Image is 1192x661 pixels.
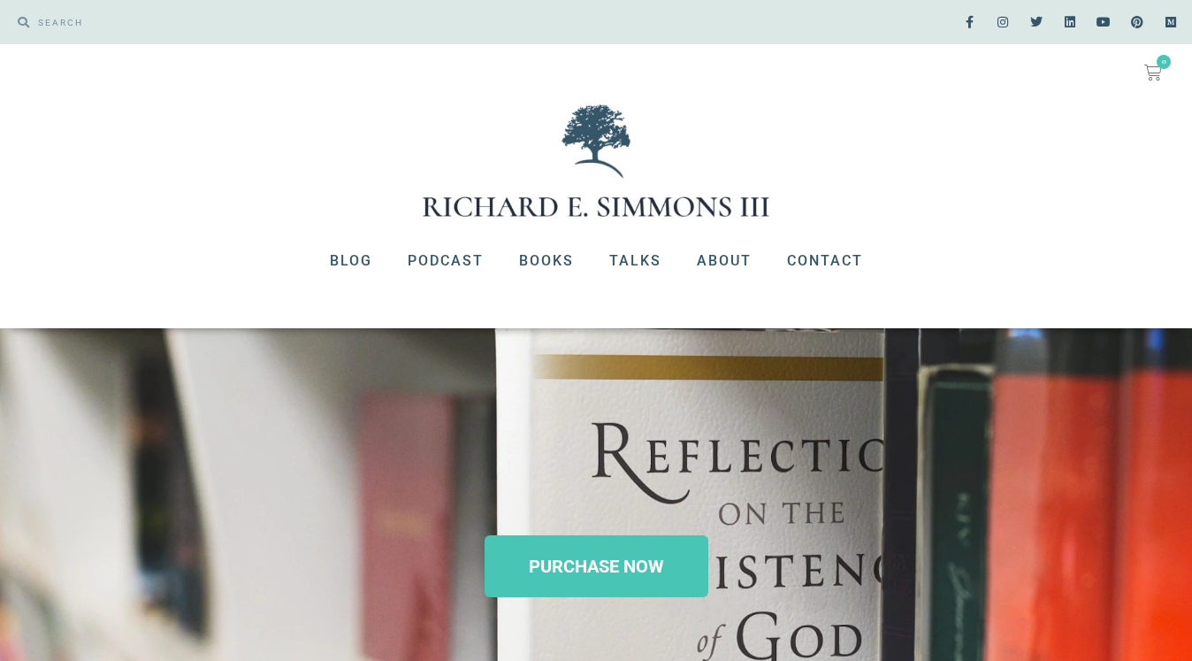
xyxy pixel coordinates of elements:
a: Books [501,238,592,284]
a: Blog [312,238,390,284]
a: Contact [769,238,881,284]
a: PURCHASE NOW [485,535,708,597]
span: PURCHASE NOW [529,557,664,575]
a: 0 [1123,53,1183,92]
a: Podcast [390,238,501,284]
span: 0 [1157,55,1171,69]
a: About [679,238,769,284]
input: SEARCH [29,9,587,35]
a: Talks [592,238,679,284]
